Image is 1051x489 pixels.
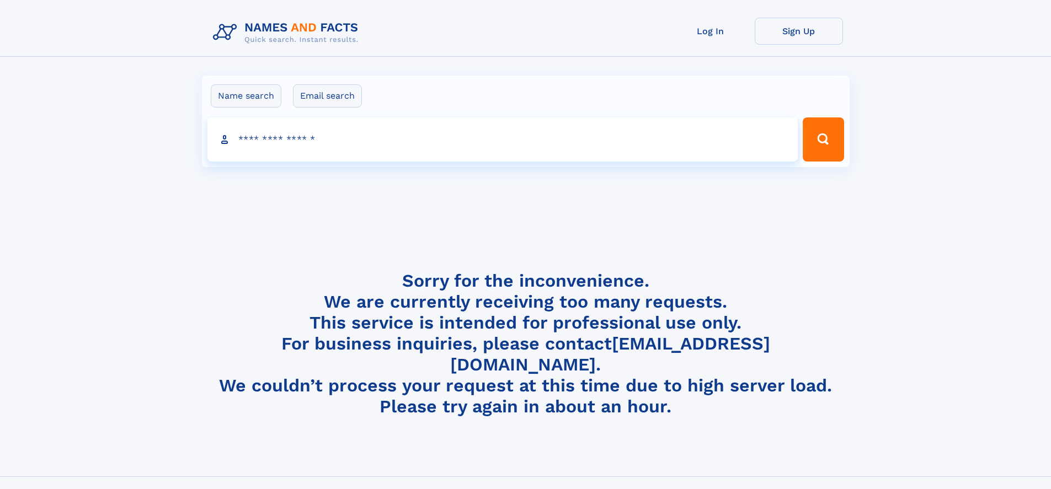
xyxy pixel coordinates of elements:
[755,18,843,45] a: Sign Up
[209,270,843,417] h4: Sorry for the inconvenience. We are currently receiving too many requests. This service is intend...
[207,117,798,162] input: search input
[293,84,362,108] label: Email search
[666,18,755,45] a: Log In
[209,18,367,47] img: Logo Names and Facts
[450,333,770,375] a: [EMAIL_ADDRESS][DOMAIN_NAME]
[211,84,281,108] label: Name search
[803,117,844,162] button: Search Button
